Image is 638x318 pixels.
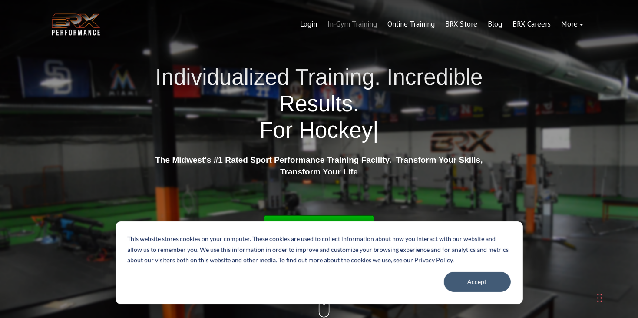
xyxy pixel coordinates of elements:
[260,118,373,143] span: For Hockey
[383,14,440,35] a: Online Training
[373,118,378,143] span: |
[128,234,511,266] p: This website stores cookies on your computer. These cookies are used to collect information about...
[295,14,323,35] a: Login
[597,285,602,311] div: Drag
[295,14,588,35] div: Navigation Menu
[50,11,102,38] img: BRX Transparent Logo-2
[152,64,486,144] h1: Individualized Training. Incredible Results.
[444,272,511,292] button: Accept
[508,14,556,35] a: BRX Careers
[264,215,375,238] a: Click Here To Get Started
[155,155,483,176] strong: The Midwest's #1 Rated Sport Performance Training Facility. Transform Your Skills, Transform Your...
[116,221,523,304] div: Cookie banner
[440,14,483,35] a: BRX Store
[556,14,588,35] a: More
[514,224,638,318] iframe: Chat Widget
[483,14,508,35] a: Blog
[323,14,383,35] a: In-Gym Training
